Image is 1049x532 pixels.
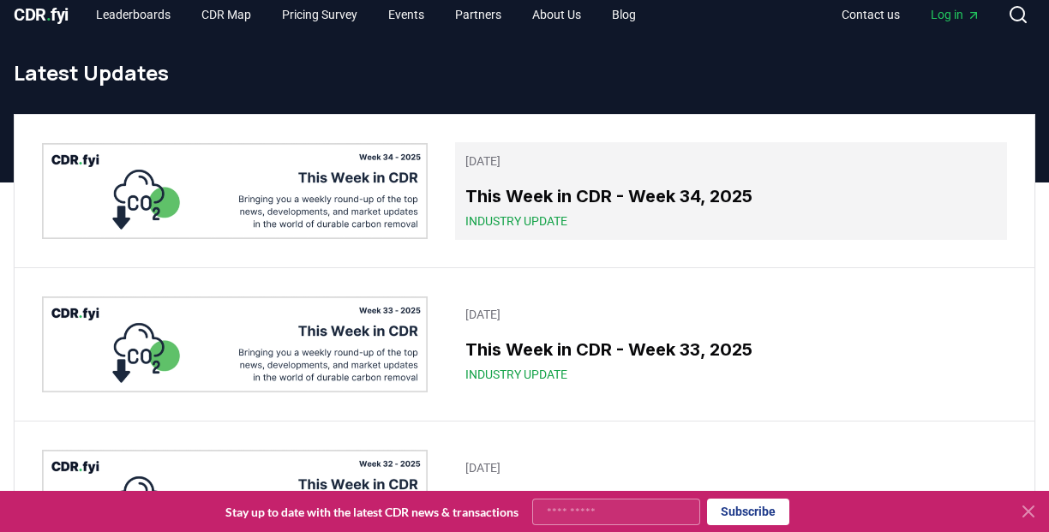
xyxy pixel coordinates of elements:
[465,366,567,383] span: Industry Update
[455,296,1007,393] a: [DATE]This Week in CDR - Week 33, 2025Industry Update
[46,4,51,25] span: .
[455,142,1007,240] a: [DATE]This Week in CDR - Week 34, 2025Industry Update
[42,143,428,240] img: This Week in CDR - Week 34, 2025 blog post image
[14,3,69,27] a: CDR.fyi
[465,490,997,516] h3: This Week in CDR - Week 32, 2025
[931,6,980,23] span: Log in
[14,59,1035,87] h1: Latest Updates
[465,337,997,362] h3: This Week in CDR - Week 33, 2025
[42,296,428,393] img: This Week in CDR - Week 33, 2025 blog post image
[465,152,997,170] p: [DATE]
[14,4,69,25] span: CDR fyi
[465,459,997,476] p: [DATE]
[465,212,567,230] span: Industry Update
[465,183,997,209] h3: This Week in CDR - Week 34, 2025
[465,306,997,323] p: [DATE]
